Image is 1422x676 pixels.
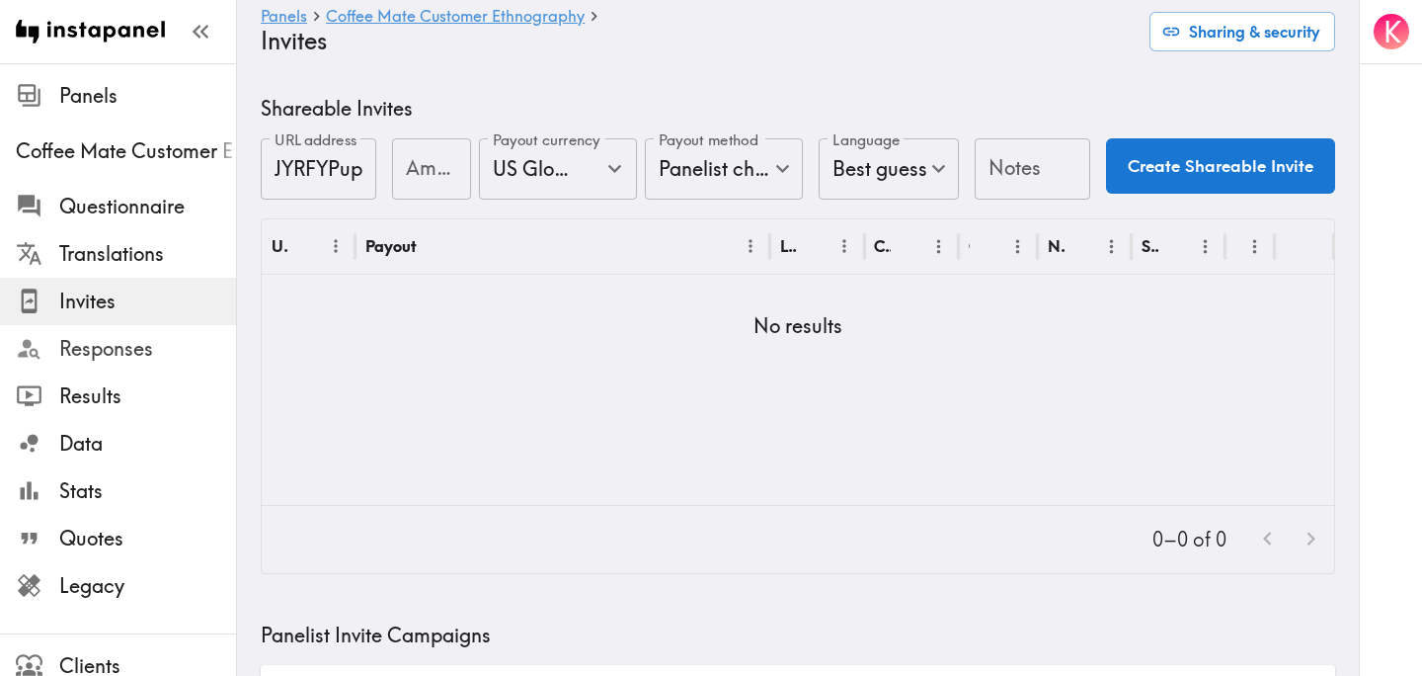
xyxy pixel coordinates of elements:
[1160,231,1191,262] button: Sort
[59,382,236,410] span: Results
[753,312,842,340] h5: No results
[1237,231,1268,262] button: Sort
[290,231,321,262] button: Sort
[923,231,954,262] button: Menu
[59,288,236,315] span: Invites
[261,8,307,27] a: Panels
[365,236,417,256] div: Payout
[819,138,959,200] div: Best guess
[1066,231,1097,262] button: Sort
[59,525,236,552] span: Quotes
[261,95,1335,123] h5: Shareable Invites
[16,137,236,165] span: Coffee Mate Customer Ethnography
[493,129,600,151] label: Payout currency
[59,572,236,600] span: Legacy
[799,231,829,262] button: Sort
[780,236,797,256] div: Language
[1106,138,1335,194] button: Create Shareable Invite
[969,236,971,256] div: Opens
[1142,236,1158,256] div: Status
[599,153,630,184] button: Open
[874,236,891,256] div: Creator
[736,231,766,262] button: Menu
[59,430,236,458] span: Data
[1190,231,1221,262] button: Menu
[1383,15,1401,49] span: K
[1239,231,1270,262] button: Menu
[1048,236,1065,256] div: Notes
[645,138,803,200] div: Panelist chooses
[59,82,236,110] span: Panels
[59,335,236,363] span: Responses
[829,231,860,262] button: Menu
[59,477,236,505] span: Stats
[321,231,352,262] button: Menu
[893,231,923,262] button: Sort
[1149,12,1335,51] button: Sharing & security
[59,240,236,268] span: Translations
[1152,526,1226,553] p: 0–0 of 0
[1372,12,1411,51] button: K
[272,236,288,256] div: URL
[1002,231,1033,262] button: Menu
[326,8,585,27] a: Coffee Mate Customer Ethnography
[832,129,900,151] label: Language
[1096,231,1127,262] button: Menu
[59,193,236,220] span: Questionnaire
[261,622,1335,649] h5: Panelist Invite Campaigns
[419,231,449,262] button: Sort
[659,129,758,151] label: Payout method
[972,231,1002,262] button: Sort
[261,27,1134,55] h4: Invites
[275,129,357,151] label: URL address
